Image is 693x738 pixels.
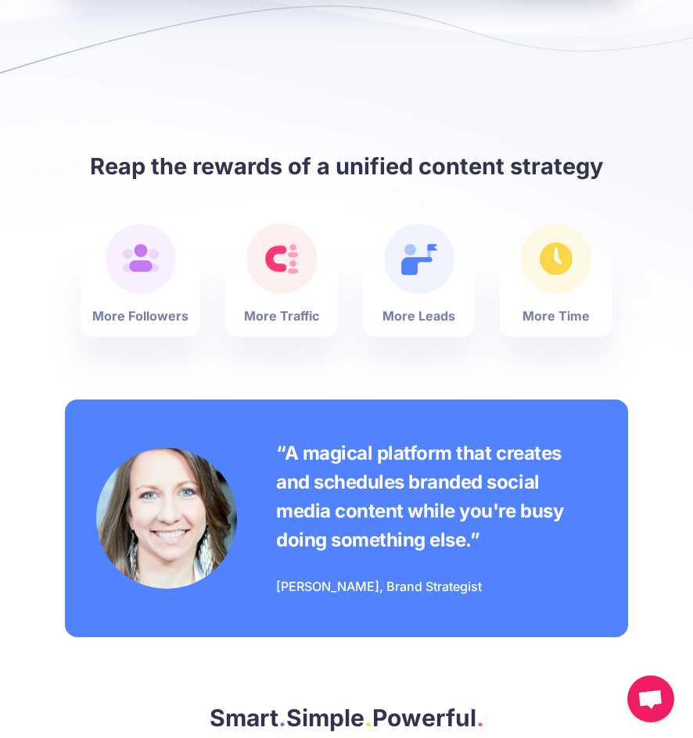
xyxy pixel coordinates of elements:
b: More Traffic [244,306,319,325]
b: More Leads [382,306,455,325]
p: “A magical platform that creates and schedules branded social media content while you're busy doi... [276,439,597,554]
img: Testimonial by Laura Stanik [96,448,237,589]
span: [PERSON_NAME], Brand Strategist [276,579,482,594]
h2: Smart Simple Powerful [81,700,612,736]
h2: Reap the rewards of a unified content strategy [81,152,612,181]
b: More Followers [92,306,189,325]
b: More Time [522,306,590,325]
span: . [364,704,372,732]
span: . [278,704,286,732]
